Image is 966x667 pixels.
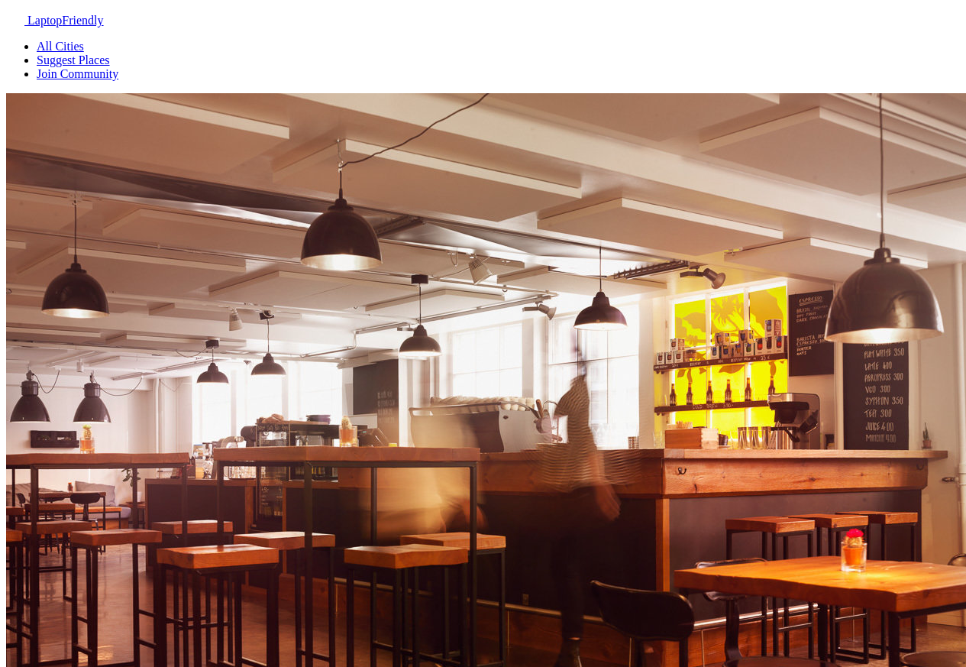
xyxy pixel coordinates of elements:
[6,6,24,24] img: LaptopFriendly
[37,67,118,80] a: Join Community
[37,53,110,66] a: Suggest Places
[37,40,84,53] a: All Cities
[6,14,104,27] a: LaptopFriendly LaptopFriendly
[62,14,103,27] span: Friendly
[27,14,62,27] span: Laptop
